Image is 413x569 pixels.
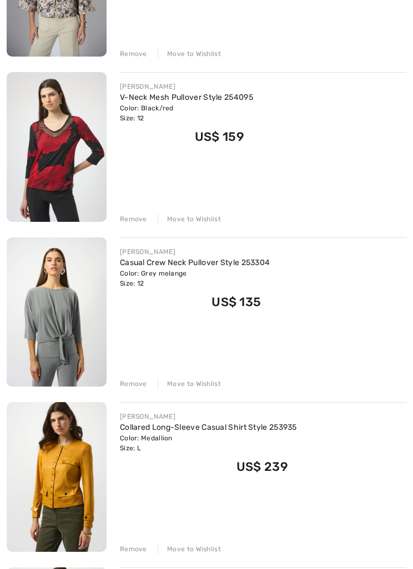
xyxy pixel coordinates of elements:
div: [PERSON_NAME] [120,247,270,257]
span: US$ 135 [211,294,261,309]
div: Move to Wishlist [158,544,221,554]
img: Collared Long-Sleeve Casual Shirt Style 253935 [7,402,107,552]
div: Color: Black/red Size: 12 [120,103,253,123]
div: Move to Wishlist [158,379,221,389]
div: Remove [120,379,147,389]
div: [PERSON_NAME] [120,82,253,92]
img: Casual Crew Neck Pullover Style 253304 [7,237,107,387]
div: Color: Medallion Size: L [120,433,297,453]
span: US$ 239 [236,459,288,474]
div: [PERSON_NAME] [120,411,297,421]
div: Remove [120,214,147,224]
div: Move to Wishlist [158,214,221,224]
a: Collared Long-Sleeve Casual Shirt Style 253935 [120,423,297,432]
a: V-Neck Mesh Pullover Style 254095 [120,93,253,102]
a: Casual Crew Neck Pullover Style 253304 [120,258,270,267]
div: Remove [120,544,147,554]
div: Move to Wishlist [158,49,221,59]
span: US$ 159 [195,129,244,144]
div: Color: Grey melange Size: 12 [120,268,270,288]
div: Remove [120,49,147,59]
img: V-Neck Mesh Pullover Style 254095 [7,72,107,222]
